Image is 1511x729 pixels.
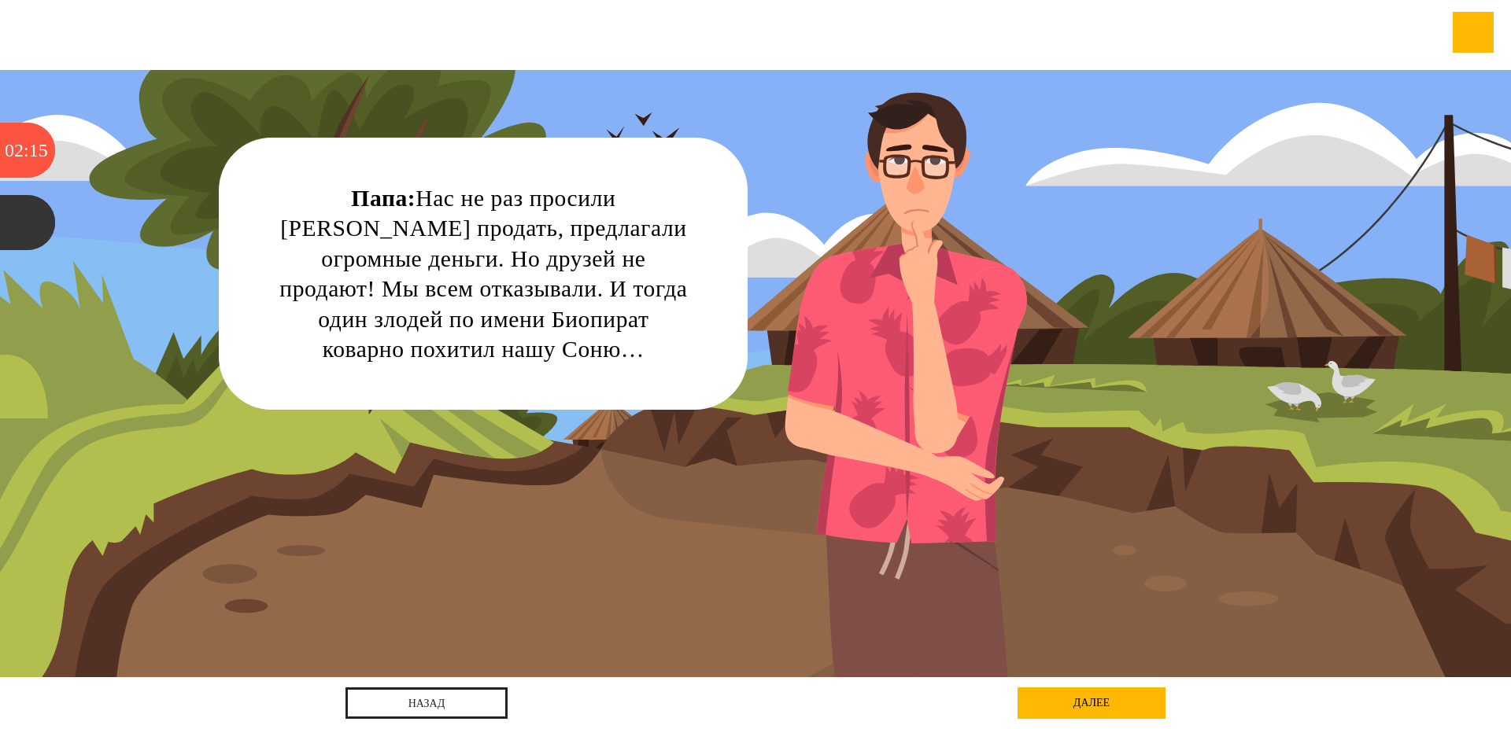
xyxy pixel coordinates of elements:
[689,152,735,197] div: Нажми на ГЛАЗ, чтобы скрыть текст и посмотреть картинку полностью
[5,123,24,178] div: 02
[1018,687,1166,719] div: далее
[29,123,48,178] div: 15
[345,687,508,719] a: назад
[279,183,687,364] div: Нас не раз просили [PERSON_NAME] продать, предлагали огромные деньги. Но друзей не продают! Мы вс...
[24,123,29,178] div: :
[351,186,416,211] strong: Папа:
